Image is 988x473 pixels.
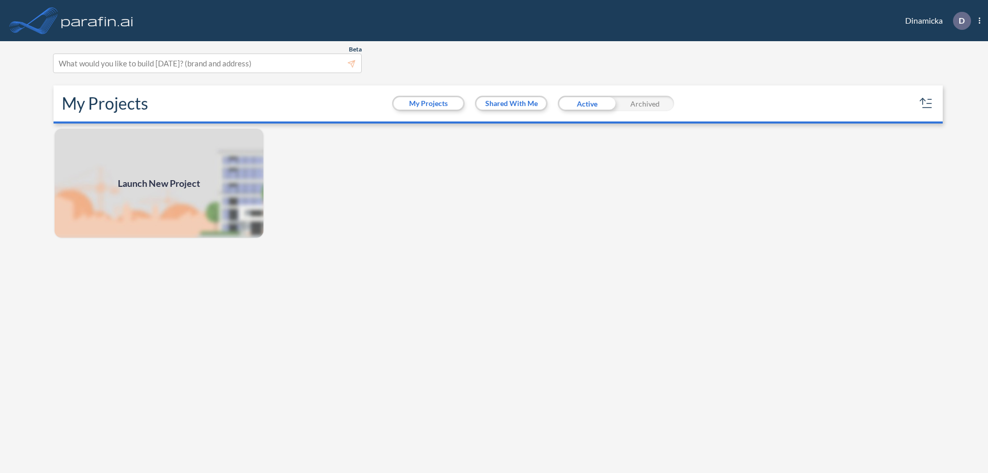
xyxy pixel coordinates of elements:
[54,128,264,239] img: add
[959,16,965,25] p: D
[918,95,934,112] button: sort
[62,94,148,113] h2: My Projects
[558,96,616,111] div: Active
[890,12,980,30] div: Dinamicka
[477,97,546,110] button: Shared With Me
[59,10,135,31] img: logo
[349,45,362,54] span: Beta
[54,128,264,239] a: Launch New Project
[616,96,674,111] div: Archived
[394,97,463,110] button: My Projects
[118,177,200,190] span: Launch New Project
